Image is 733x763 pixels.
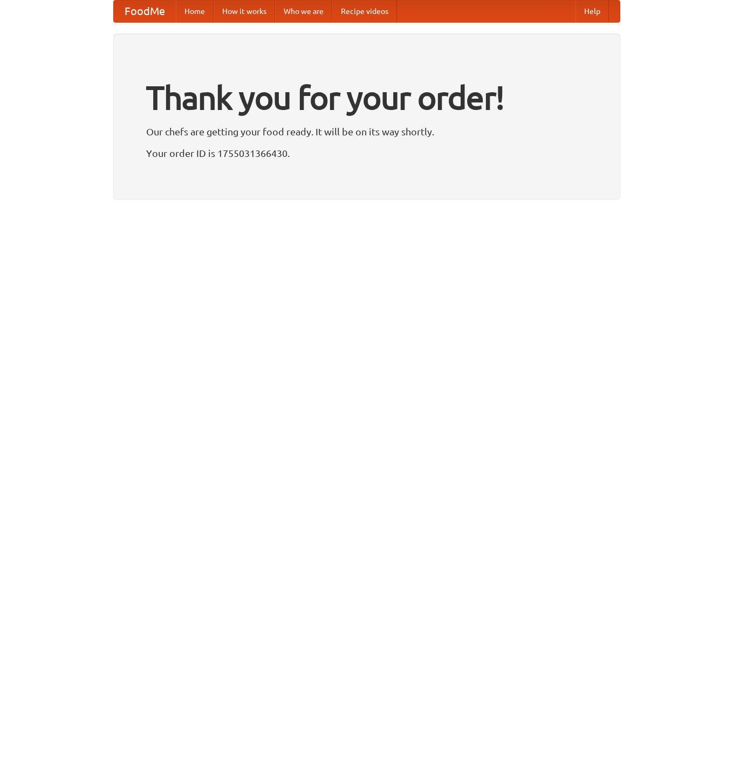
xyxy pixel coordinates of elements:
p: Your order ID is 1755031366430. [146,145,587,161]
a: Help [576,1,609,22]
a: Who we are [275,1,332,22]
a: How it works [214,1,275,22]
a: Home [176,1,214,22]
h1: Thank you for your order! [146,72,587,123]
p: Our chefs are getting your food ready. It will be on its way shortly. [146,123,587,140]
a: Recipe videos [332,1,397,22]
a: FoodMe [114,1,176,22]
